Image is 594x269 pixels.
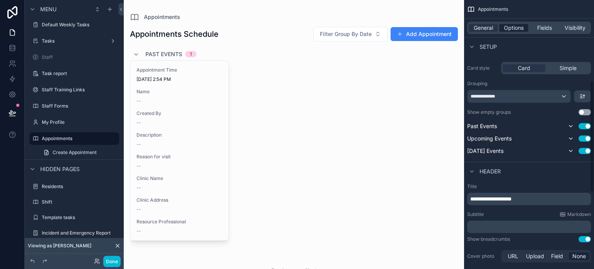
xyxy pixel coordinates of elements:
span: Past Events [467,122,497,130]
span: Card [518,64,530,72]
span: Description [137,132,222,138]
span: Clinic Name [137,175,222,182]
label: Template tasks [42,214,118,221]
span: Fields [537,24,552,32]
label: Card style [467,65,498,71]
button: Add Appointment [391,27,458,41]
button: Select Button [313,27,387,41]
span: Hidden pages [40,165,80,173]
label: Title [467,183,591,190]
span: Clinic Address [137,197,222,203]
span: Simple [560,64,577,72]
label: Shift [42,199,118,205]
span: Markdown [567,211,591,218]
label: Cover photo [467,253,498,259]
span: Viewing as [PERSON_NAME] [28,243,91,249]
label: Staff Training Links [42,87,118,93]
a: My Profile [29,116,119,129]
a: Template tasks [29,211,119,224]
span: General [474,24,493,32]
span: -- [137,163,141,169]
span: Appointments [144,13,180,21]
span: Appointments [478,6,508,12]
span: -- [137,120,141,126]
span: Setup [480,43,497,51]
a: Staff Training Links [29,84,119,96]
div: scrollable content [467,221,591,233]
span: -- [137,206,141,212]
span: None [572,252,586,260]
span: -- [137,185,141,191]
span: URL [508,252,518,260]
span: [DATE] 2:54 PM [137,76,222,82]
label: Incident and Emergency Report [42,230,118,236]
div: 1 [190,51,192,57]
h1: Appointments Schedule [130,29,218,39]
span: Name [137,89,222,95]
label: Default Weekly Tasks [42,22,118,28]
span: Reason for visit [137,154,222,160]
label: Staff [42,54,118,60]
span: Past Events [145,50,182,58]
button: Done [103,256,121,267]
label: Staff Forms [42,103,118,109]
a: Task report [29,67,119,80]
span: Field [551,252,563,260]
span: -- [137,98,141,104]
div: scrollable content [467,193,591,205]
a: Residents [29,180,119,193]
span: Menu [40,5,56,13]
a: Staff [29,51,119,63]
label: Task report [42,70,118,77]
label: Residents [42,183,118,190]
label: Show empty groups [467,109,511,115]
a: Default Weekly Tasks [29,19,119,31]
a: Appointments [29,132,119,145]
a: Staff Forms [29,100,119,112]
a: Tasks [29,35,119,47]
a: Incident and Emergency Report [29,227,119,239]
span: -- [137,141,141,147]
span: Header [480,168,501,175]
span: Upload [526,252,544,260]
span: -- [137,228,141,234]
label: Grouping [467,81,487,87]
a: Shift [29,196,119,208]
a: Appointments [130,12,180,22]
label: Subtitle [467,211,484,218]
label: My Profile [42,119,118,125]
label: Appointments [42,135,114,142]
span: Resource Professional [137,219,222,225]
span: [DATE] Events [467,147,504,155]
span: Visibility [565,24,585,32]
span: Appointment Time [137,67,222,73]
a: Markdown [560,211,591,218]
a: Create Appointment [39,146,119,159]
span: Upcoming Events [467,135,512,142]
span: Created By [137,110,222,117]
label: Tasks [42,38,107,44]
span: Create Appointment [53,149,97,156]
span: Filter Group By Date [320,30,372,38]
div: Show breadcrumbs [467,236,510,242]
span: Options [504,24,524,32]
